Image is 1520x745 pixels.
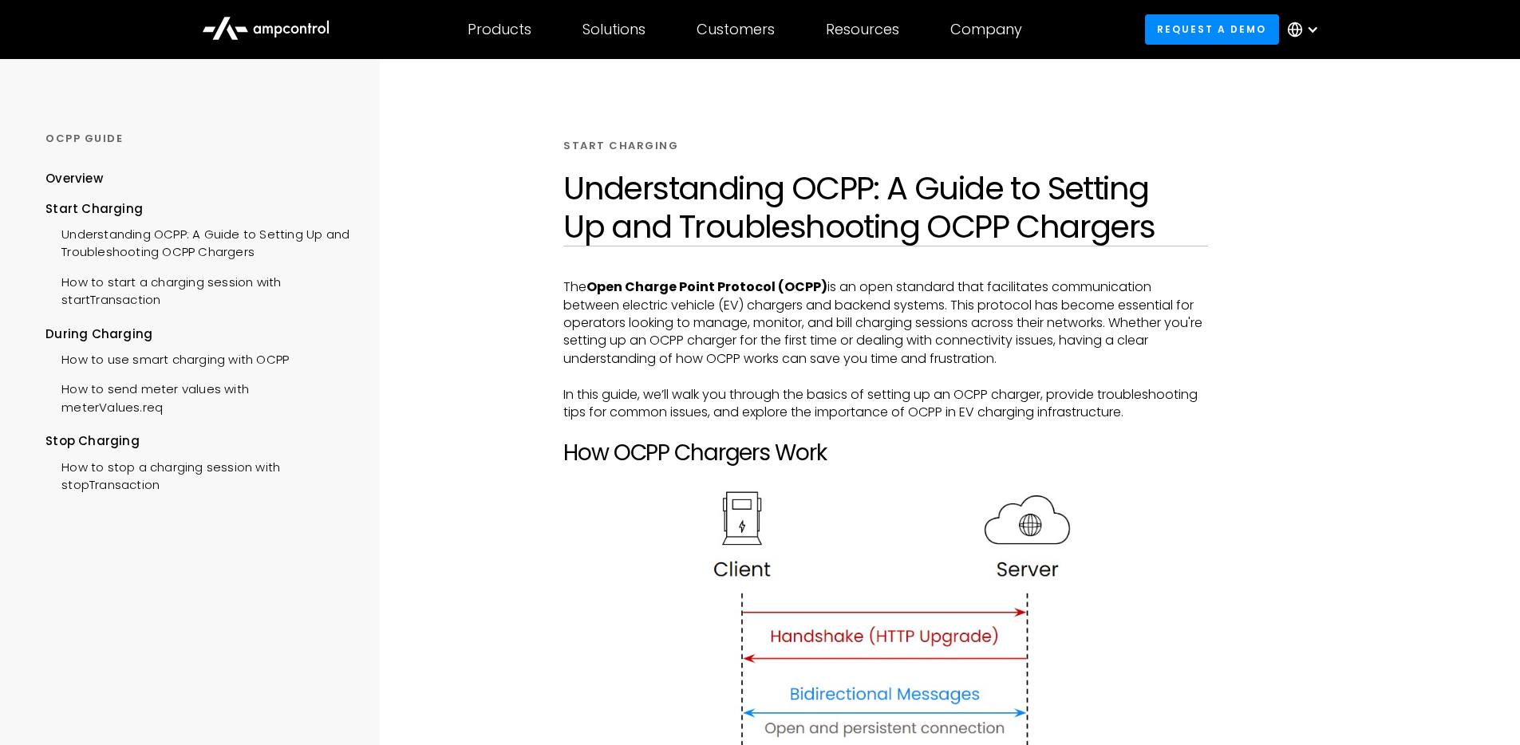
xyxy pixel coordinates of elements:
[45,266,349,313] a: How to start a charging session with startTransaction
[468,21,531,38] div: Products
[45,325,349,343] div: During Charging
[45,451,349,499] a: How to stop a charging session with stopTransaction
[563,139,678,153] div: START CHARGING
[45,218,349,266] a: Understanding OCPP: A Guide to Setting Up and Troubleshooting OCPP Chargers
[563,421,1208,439] p: ‍
[45,343,289,372] a: How to use smart charging with OCPP
[950,21,1022,38] div: Company
[582,21,646,38] div: Solutions
[1145,14,1279,44] a: Request a demo
[563,169,1208,246] h1: Understanding OCPP: A Guide to Setting Up and Troubleshooting OCPP Chargers
[563,386,1208,422] p: In this guide, we’ll walk you through the basics of setting up an OCPP charger, provide troublesh...
[826,21,899,38] div: Resources
[563,466,1208,483] p: ‍
[563,278,1208,368] p: The is an open standard that facilitates communication between electric vehicle (EV) chargers and...
[563,440,1208,467] h2: How OCPP Chargers Work
[45,170,103,187] div: Overview
[697,21,775,38] div: Customers
[45,432,349,450] div: Stop Charging
[45,170,103,199] a: Overview
[45,200,349,218] div: Start Charging
[563,368,1208,385] p: ‍
[45,372,349,420] a: How to send meter values with meterValues.req
[586,278,827,296] strong: Open Charge Point Protocol (OCPP)
[45,132,349,146] div: OCPP GUIDE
